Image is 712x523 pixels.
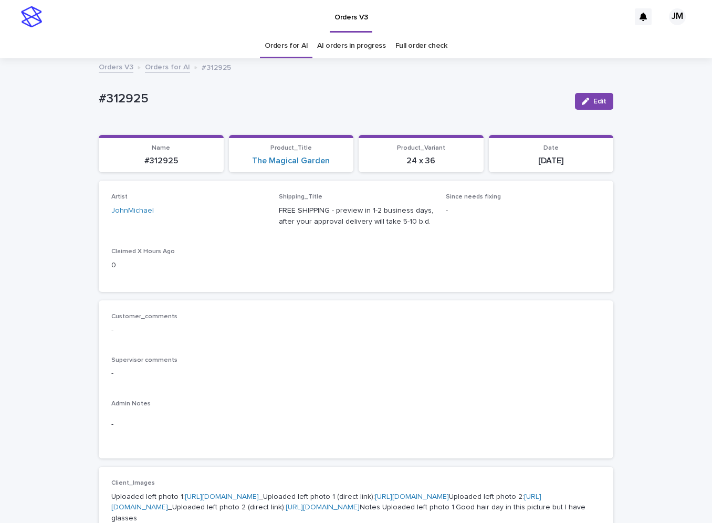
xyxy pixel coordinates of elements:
[111,248,175,255] span: Claimed X Hours Ago
[185,493,259,500] a: [URL][DOMAIN_NAME]
[669,8,686,25] div: JM
[395,34,447,58] a: Full order check
[111,205,154,216] a: JohnMichael
[365,156,477,166] p: 24 x 36
[279,205,434,227] p: FREE SHIPPING - preview in 1-2 business days, after your approval delivery will take 5-10 b.d.
[446,205,601,216] p: -
[99,91,567,107] p: #312925
[111,260,266,271] p: 0
[446,194,501,200] span: Since needs fixing
[575,93,613,110] button: Edit
[145,60,190,72] a: Orders for AI
[111,401,151,407] span: Admin Notes
[111,357,177,363] span: Supervisor comments
[495,156,608,166] p: [DATE]
[317,34,386,58] a: AI orders in progress
[375,493,449,500] a: [URL][DOMAIN_NAME]
[99,60,133,72] a: Orders V3
[111,325,601,336] p: -
[152,145,170,151] span: Name
[397,145,445,151] span: Product_Variant
[111,194,128,200] span: Artist
[105,156,217,166] p: #312925
[252,156,330,166] a: The Magical Garden
[111,368,601,379] p: -
[111,480,155,486] span: Client_Images
[202,61,231,72] p: #312925
[21,6,42,27] img: stacker-logo-s-only.png
[543,145,559,151] span: Date
[270,145,312,151] span: Product_Title
[279,194,322,200] span: Shipping_Title
[593,98,606,105] span: Edit
[111,313,177,320] span: Customer_comments
[286,504,360,511] a: [URL][DOMAIN_NAME]
[111,419,601,430] p: -
[265,34,308,58] a: Orders for AI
